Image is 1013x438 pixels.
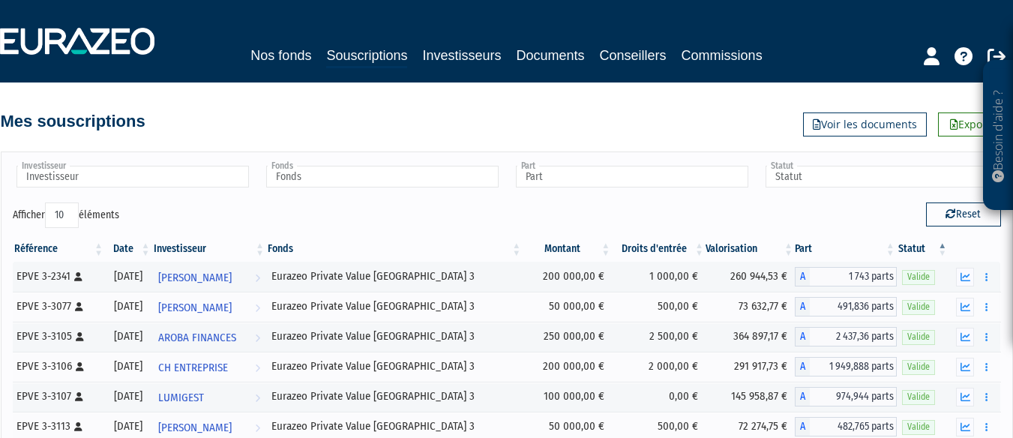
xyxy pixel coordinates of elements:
[110,328,146,344] div: [DATE]
[612,352,706,382] td: 2 000,00 €
[523,292,612,322] td: 50 000,00 €
[422,45,501,66] a: Investisseurs
[795,297,810,316] span: A
[612,292,706,322] td: 500,00 €
[523,352,612,382] td: 200 000,00 €
[517,45,585,66] a: Documents
[795,236,897,262] th: Part: activer pour trier la colonne par ordre croissant
[795,417,897,436] div: A - Eurazeo Private Value Europe 3
[76,332,84,341] i: [Français] Personne physique
[523,236,612,262] th: Montant: activer pour trier la colonne par ordre croissant
[926,202,1001,226] button: Reset
[271,358,517,374] div: Eurazeo Private Value [GEOGRAPHIC_DATA] 3
[795,417,810,436] span: A
[16,358,100,374] div: EPVE 3-3106
[706,352,795,382] td: 291 917,73 €
[74,272,82,281] i: [Français] Personne physique
[255,384,260,412] i: Voir l'investisseur
[990,68,1007,203] p: Besoin d'aide ?
[250,45,311,66] a: Nos fonds
[110,418,146,434] div: [DATE]
[902,330,935,344] span: Valide
[810,327,897,346] span: 2 437,36 parts
[152,352,267,382] a: CH ENTREPRISE
[600,45,667,66] a: Conseillers
[158,384,204,412] span: LUMIGEST
[612,236,706,262] th: Droits d'entrée: activer pour trier la colonne par ordre croissant
[523,322,612,352] td: 250 000,00 €
[75,302,83,311] i: [Français] Personne physique
[75,392,83,401] i: [Français] Personne physique
[255,354,260,382] i: Voir l'investisseur
[938,112,1013,136] a: Exporter
[682,45,763,66] a: Commissions
[271,298,517,314] div: Eurazeo Private Value [GEOGRAPHIC_DATA] 3
[152,236,267,262] th: Investisseur: activer pour trier la colonne par ordre croissant
[902,300,935,314] span: Valide
[110,298,146,314] div: [DATE]
[810,267,897,286] span: 1 743 parts
[795,357,897,376] div: A - Eurazeo Private Value Europe 3
[1,112,145,130] h4: Mes souscriptions
[152,262,267,292] a: [PERSON_NAME]
[271,388,517,404] div: Eurazeo Private Value [GEOGRAPHIC_DATA] 3
[706,292,795,322] td: 73 632,77 €
[326,45,407,68] a: Souscriptions
[706,236,795,262] th: Valorisation: activer pour trier la colonne par ordre croissant
[16,298,100,314] div: EPVE 3-3077
[266,236,523,262] th: Fonds: activer pour trier la colonne par ordre croissant
[74,422,82,431] i: [Français] Personne physique
[45,202,79,228] select: Afficheréléments
[902,270,935,284] span: Valide
[795,387,897,406] div: A - Eurazeo Private Value Europe 3
[897,236,949,262] th: Statut : activer pour trier la colonne par ordre d&eacute;croissant
[16,388,100,404] div: EPVE 3-3107
[795,357,810,376] span: A
[16,328,100,344] div: EPVE 3-3105
[795,387,810,406] span: A
[110,268,146,284] div: [DATE]
[523,262,612,292] td: 200 000,00 €
[152,292,267,322] a: [PERSON_NAME]
[152,322,267,352] a: AROBA FINANCES
[795,267,897,286] div: A - Eurazeo Private Value Europe 3
[810,297,897,316] span: 491,836 parts
[612,262,706,292] td: 1 000,00 €
[795,267,810,286] span: A
[795,327,897,346] div: A - Eurazeo Private Value Europe 3
[706,322,795,352] td: 364 897,17 €
[271,328,517,344] div: Eurazeo Private Value [GEOGRAPHIC_DATA] 3
[158,354,228,382] span: CH ENTREPRISE
[16,418,100,434] div: EPVE 3-3113
[803,112,927,136] a: Voir les documents
[13,202,119,228] label: Afficher éléments
[158,324,236,352] span: AROBA FINANCES
[902,360,935,374] span: Valide
[110,388,146,404] div: [DATE]
[706,382,795,412] td: 145 958,87 €
[110,358,146,374] div: [DATE]
[105,236,151,262] th: Date: activer pour trier la colonne par ordre croissant
[13,236,106,262] th: Référence : activer pour trier la colonne par ordre croissant
[255,294,260,322] i: Voir l'investisseur
[158,294,232,322] span: [PERSON_NAME]
[158,264,232,292] span: [PERSON_NAME]
[152,382,267,412] a: LUMIGEST
[612,382,706,412] td: 0,00 €
[795,327,810,346] span: A
[271,418,517,434] div: Eurazeo Private Value [GEOGRAPHIC_DATA] 3
[810,387,897,406] span: 974,944 parts
[706,262,795,292] td: 260 944,53 €
[795,297,897,316] div: A - Eurazeo Private Value Europe 3
[902,390,935,404] span: Valide
[16,268,100,284] div: EPVE 3-2341
[612,322,706,352] td: 2 500,00 €
[271,268,517,284] div: Eurazeo Private Value [GEOGRAPHIC_DATA] 3
[810,357,897,376] span: 1 949,888 parts
[255,264,260,292] i: Voir l'investisseur
[255,324,260,352] i: Voir l'investisseur
[810,417,897,436] span: 482,765 parts
[76,362,84,371] i: [Français] Personne physique
[523,382,612,412] td: 100 000,00 €
[902,420,935,434] span: Valide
